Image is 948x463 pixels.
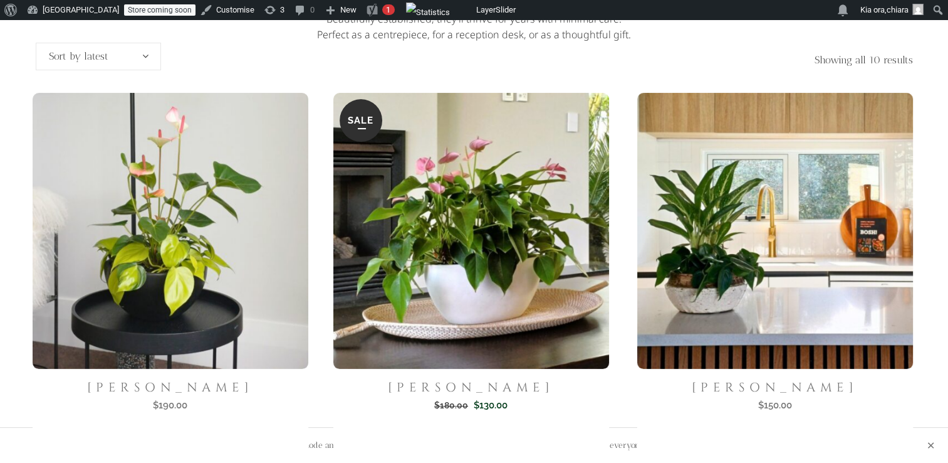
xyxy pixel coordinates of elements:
a: Store coming soon [124,4,195,16]
h6: [PERSON_NAME] [333,378,609,397]
span: $ [434,400,440,410]
img: CLARA [637,93,913,369]
a: Sale BEATRICE [333,93,609,369]
p: Showing all 10 results [474,43,913,80]
span: $ [474,400,479,411]
bdi: 190.00 [153,400,187,411]
span: Sale [348,115,373,126]
bdi: 130.00 [474,400,508,411]
span: chiara [887,5,909,14]
span: Sort by latest [36,43,161,70]
span: $ [758,400,764,411]
h6: [PERSON_NAME] [33,378,308,397]
bdi: 150.00 [758,400,792,411]
bdi: 180.00 [434,400,468,410]
img: BEATRICE [333,93,609,369]
span: $ [153,400,159,411]
img: ISABELLA [33,93,308,369]
span: 1 [386,5,390,14]
span: Sort by latest [36,43,160,70]
img: Views over 48 hours. Click for more Jetpack Stats. [406,3,450,23]
h6: [PERSON_NAME] [637,378,913,397]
